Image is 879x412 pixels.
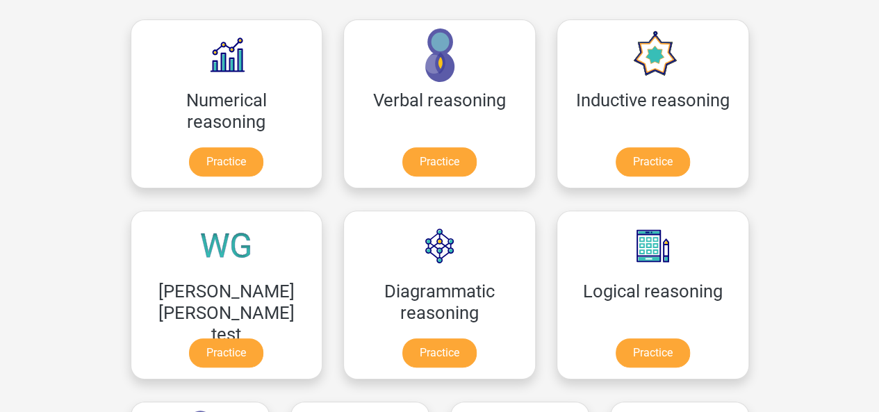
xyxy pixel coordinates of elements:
[189,147,263,176] a: Practice
[616,338,690,368] a: Practice
[616,147,690,176] a: Practice
[189,338,263,368] a: Practice
[402,147,477,176] a: Practice
[402,338,477,368] a: Practice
